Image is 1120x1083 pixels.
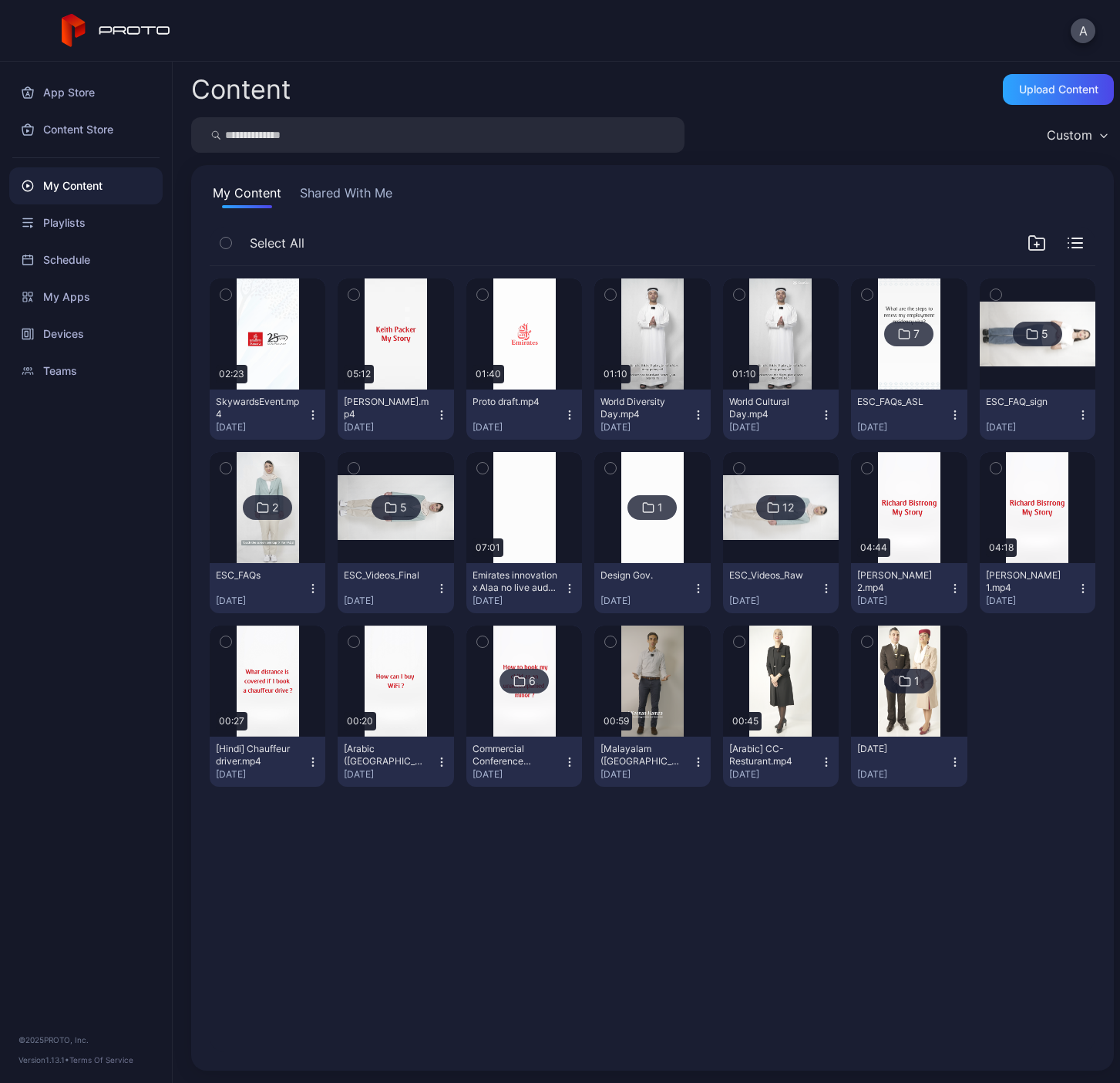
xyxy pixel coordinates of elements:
[600,595,691,607] div: [DATE]
[216,768,307,781] div: [DATE]
[338,737,453,787] button: [Arabic ([GEOGRAPHIC_DATA])] Buy WiFi.mp4[DATE]
[729,396,814,420] div: World Cultural Day.mp4
[529,674,536,688] div: 6
[857,569,942,594] div: Richard Bistrong 2.mp4
[216,421,307,434] div: [DATE]
[986,396,1071,408] div: ESC_FAQ_sign
[1047,127,1092,143] div: Custom
[9,74,163,111] a: App Store
[9,111,163,148] a: Content Store
[9,204,163,241] a: Playlists
[594,563,710,613] button: Design Gov.[DATE]
[338,563,453,613] button: ESC_Videos_Final[DATE]
[1019,83,1098,96] div: Upload Content
[980,390,1095,440] button: ESC_FAQ_sign[DATE]
[216,569,301,582] div: ESC_FAQs
[473,396,557,408] div: Proto draft.mp4
[600,743,685,768] div: [Malayalam (India)] Keenan-Portrait.mp4
[1071,19,1095,43] button: A
[338,390,453,440] button: [PERSON_NAME].mp4[DATE]
[1041,327,1048,341] div: 5
[344,743,429,768] div: [Arabic (United Arab Emirates)] Buy WiFi.mp4
[914,674,920,688] div: 1
[9,241,163,278] a: Schedule
[1003,74,1114,105] button: Upload Content
[297,184,395,208] button: Shared With Me
[400,501,407,515] div: 5
[857,396,942,408] div: ESC_FAQs_ASL
[210,737,325,787] button: [Hindi] Chauffeur driver.mp4[DATE]
[913,327,920,341] div: 7
[473,569,557,594] div: Emirates innovation x Alaa no live audio x 2.mp4
[344,421,435,434] div: [DATE]
[191,76,291,103] div: Content
[851,563,967,613] button: [PERSON_NAME] 2.mp4[DATE]
[466,737,582,787] button: Commercial Conference 20092024[DATE]
[986,569,1071,594] div: Richard Bistrong 1.mp4
[986,595,1077,607] div: [DATE]
[272,501,278,515] div: 2
[210,184,284,208] button: My Content
[729,595,820,607] div: [DATE]
[723,737,839,787] button: [Arabic] CC-Resturant.mp4[DATE]
[18,1055,69,1064] span: Version 1.13.1 •
[851,390,967,440] button: ESC_FAQs_ASL[DATE]
[466,563,582,613] button: Emirates innovation x Alaa no live audio x 2.mp4[DATE]
[600,421,691,434] div: [DATE]
[723,390,839,440] button: World Cultural Day.mp4[DATE]
[210,563,325,613] button: ESC_FAQs[DATE]
[857,768,948,781] div: [DATE]
[857,743,942,755] div: Ramadan
[600,768,691,781] div: [DATE]
[594,737,710,787] button: [Malayalam ([GEOGRAPHIC_DATA])] [PERSON_NAME]-Portrait.mp4[DATE]
[216,396,301,420] div: SkywardsEvent.mp4
[851,737,967,787] button: [DATE][DATE]
[729,743,814,768] div: [Arabic] CC-Resturant.mp4
[216,595,307,607] div: [DATE]
[9,167,163,204] a: My Content
[857,595,948,607] div: [DATE]
[344,396,429,420] div: Keith Packer.mp4
[594,390,710,440] button: World Diversity Day.mp4[DATE]
[344,768,435,781] div: [DATE]
[18,1034,153,1046] div: © 2025 PROTO, Inc.
[729,768,820,781] div: [DATE]
[9,353,163,390] a: Teams
[986,421,1077,434] div: [DATE]
[250,234,304,252] span: Select All
[729,569,814,582] div: ESC_Videos_Raw
[1039,117,1114,153] button: Custom
[857,421,948,434] div: [DATE]
[9,278,163,315] a: My Apps
[210,390,325,440] button: SkywardsEvent.mp4[DATE]
[344,569,429,582] div: ESC_Videos_Final
[600,396,685,420] div: World Diversity Day.mp4
[9,315,163,353] a: Devices
[658,501,663,515] div: 1
[466,390,582,440] button: Proto draft.mp4[DATE]
[69,1055,133,1064] a: Terms Of Service
[216,743,301,768] div: [Hindi] Chauffeur driver.mp4
[344,595,435,607] div: [DATE]
[980,563,1095,613] button: [PERSON_NAME] 1.mp4[DATE]
[723,563,839,613] button: ESC_Videos_Raw[DATE]
[782,501,794,515] div: 12
[473,768,563,781] div: [DATE]
[600,569,685,582] div: Design Gov.
[473,595,563,607] div: [DATE]
[473,743,557,768] div: Commercial Conference 20092024
[729,421,820,434] div: [DATE]
[473,421,563,434] div: [DATE]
